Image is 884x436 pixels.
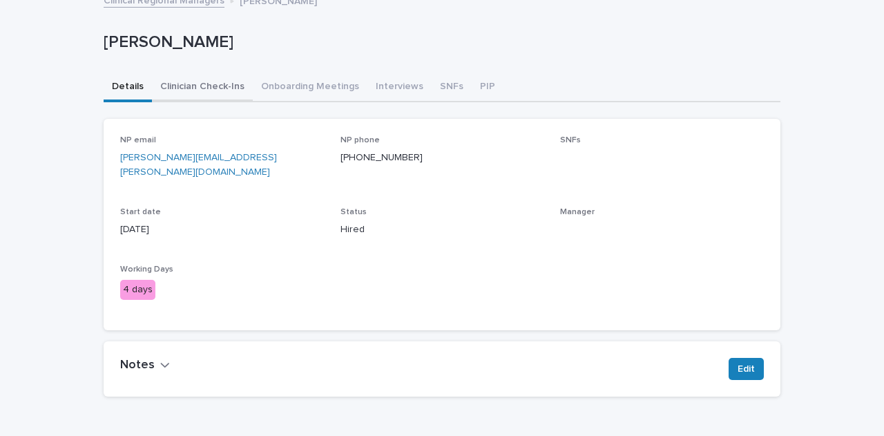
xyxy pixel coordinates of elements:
[120,208,161,216] span: Start date
[367,73,432,102] button: Interviews
[253,73,367,102] button: Onboarding Meetings
[120,222,324,237] p: [DATE]
[340,153,423,162] a: [PHONE_NUMBER]
[340,222,544,237] p: Hired
[120,136,156,144] span: NP email
[104,73,152,102] button: Details
[729,358,764,380] button: Edit
[104,32,775,53] p: [PERSON_NAME]
[560,136,581,144] span: SNFs
[560,208,595,216] span: Manager
[120,265,173,274] span: Working Days
[152,73,253,102] button: Clinician Check-Ins
[472,73,503,102] button: PIP
[340,208,367,216] span: Status
[120,153,277,177] a: [PERSON_NAME][EMAIL_ADDRESS][PERSON_NAME][DOMAIN_NAME]
[432,73,472,102] button: SNFs
[120,280,155,300] div: 4 days
[120,358,155,373] h2: Notes
[120,358,170,373] button: Notes
[738,362,755,376] span: Edit
[340,136,380,144] span: NP phone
